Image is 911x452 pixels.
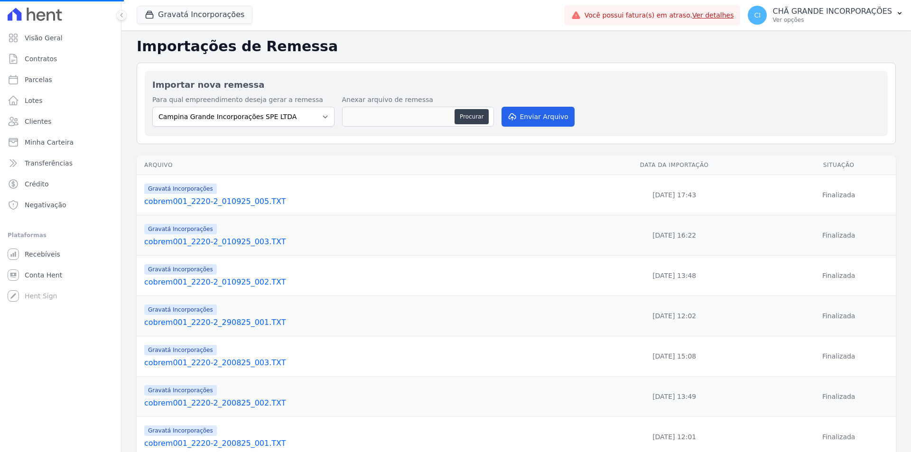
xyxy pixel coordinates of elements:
span: Minha Carteira [25,138,74,147]
span: Recebíveis [25,249,60,259]
label: Anexar arquivo de remessa [342,95,494,105]
td: [DATE] 15:08 [567,336,781,377]
a: cobrem001_2220-2_010925_003.TXT [144,236,563,248]
td: Finalizada [781,215,896,256]
a: Conta Hent [4,266,117,285]
th: Situação [781,156,896,175]
td: Finalizada [781,296,896,336]
a: cobrem001_2220-2_200825_002.TXT [144,397,563,409]
span: Gravatá Incorporações [144,224,217,234]
span: Parcelas [25,75,52,84]
span: Gravatá Incorporações [144,304,217,315]
a: Clientes [4,112,117,131]
a: cobrem001_2220-2_200825_003.TXT [144,357,563,369]
span: Gravatá Incorporações [144,264,217,275]
td: Finalizada [781,256,896,296]
a: Ver detalhes [692,11,734,19]
span: Visão Geral [25,33,63,43]
td: Finalizada [781,175,896,215]
span: Clientes [25,117,51,126]
span: Conta Hent [25,270,62,280]
a: Visão Geral [4,28,117,47]
td: Finalizada [781,336,896,377]
div: Plataformas [8,230,113,241]
span: Gravatá Incorporações [144,345,217,355]
a: Recebíveis [4,245,117,264]
span: CI [754,12,761,18]
span: Gravatá Incorporações [144,425,217,436]
a: Transferências [4,154,117,173]
td: [DATE] 12:02 [567,296,781,336]
p: Ver opções [772,16,892,24]
a: Crédito [4,175,117,194]
button: Procurar [455,109,489,124]
th: Arquivo [137,156,567,175]
a: Contratos [4,49,117,68]
td: [DATE] 13:48 [567,256,781,296]
a: Lotes [4,91,117,110]
span: Contratos [25,54,57,64]
th: Data da Importação [567,156,781,175]
a: cobrem001_2220-2_200825_001.TXT [144,438,563,449]
button: CI CHÃ GRANDE INCORPORAÇÕES Ver opções [740,2,911,28]
span: Crédito [25,179,49,189]
a: Parcelas [4,70,117,89]
button: Enviar Arquivo [502,107,575,127]
h2: Importações de Remessa [137,38,896,55]
span: Lotes [25,96,43,105]
span: Negativação [25,200,66,210]
h2: Importar nova remessa [152,78,880,91]
td: [DATE] 17:43 [567,175,781,215]
a: cobrem001_2220-2_290825_001.TXT [144,317,563,328]
button: Gravatá Incorporações [137,6,252,24]
span: Gravatá Incorporações [144,184,217,194]
a: Minha Carteira [4,133,117,152]
span: Gravatá Incorporações [144,385,217,396]
p: CHÃ GRANDE INCORPORAÇÕES [772,7,892,16]
a: cobrem001_2220-2_010925_002.TXT [144,277,563,288]
label: Para qual empreendimento deseja gerar a remessa [152,95,335,105]
td: [DATE] 13:49 [567,377,781,417]
span: Transferências [25,158,73,168]
a: cobrem001_2220-2_010925_005.TXT [144,196,563,207]
a: Negativação [4,195,117,214]
td: Finalizada [781,377,896,417]
td: [DATE] 16:22 [567,215,781,256]
span: Você possui fatura(s) em atraso. [585,10,734,20]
